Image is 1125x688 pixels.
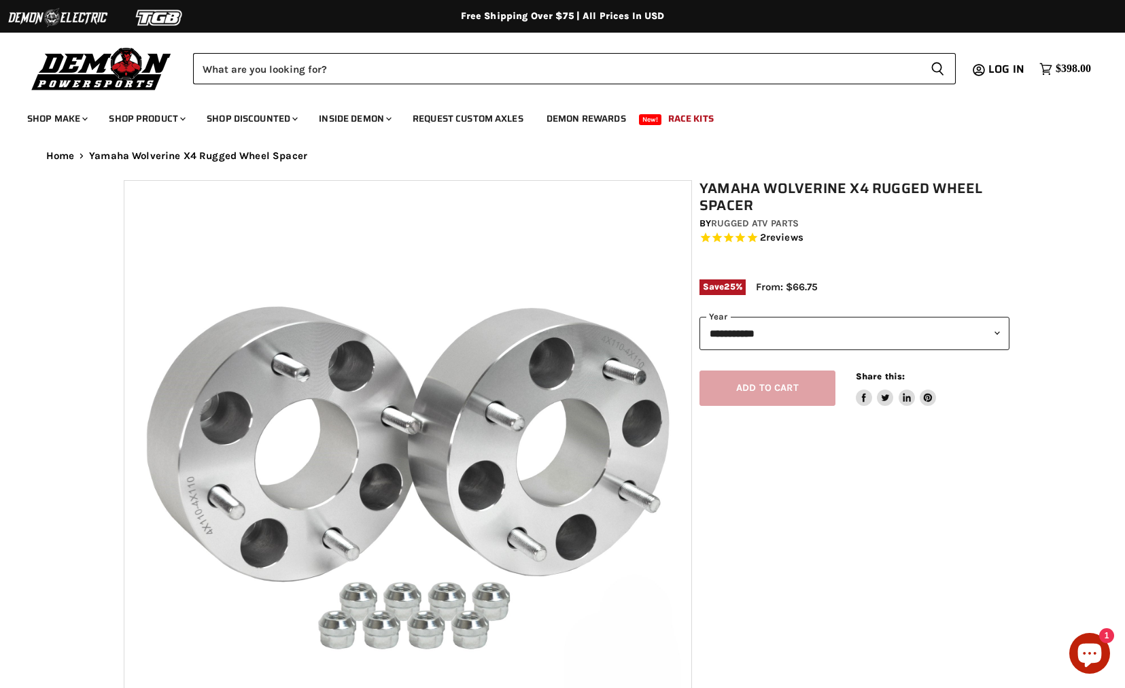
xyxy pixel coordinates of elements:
[99,105,194,133] a: Shop Product
[699,279,746,294] span: Save %
[756,281,818,293] span: From: $66.75
[19,10,1107,22] div: Free Shipping Over $75 | All Prices In USD
[982,63,1033,75] a: Log in
[920,53,956,84] button: Search
[309,105,400,133] a: Inside Demon
[196,105,306,133] a: Shop Discounted
[193,53,920,84] input: Search
[1033,59,1098,79] a: $398.00
[856,371,937,407] aside: Share this:
[17,105,96,133] a: Shop Make
[109,5,211,31] img: TGB Logo 2
[7,5,109,31] img: Demon Electric Logo 2
[89,150,307,162] span: Yamaha Wolverine X4 Rugged Wheel Spacer
[19,150,1107,162] nav: Breadcrumbs
[1056,63,1091,75] span: $398.00
[760,232,803,244] span: 2 reviews
[17,99,1088,133] ul: Main menu
[711,218,799,229] a: Rugged ATV Parts
[658,105,724,133] a: Race Kits
[193,53,956,84] form: Product
[988,61,1024,78] span: Log in
[699,180,1009,214] h1: Yamaha Wolverine X4 Rugged Wheel Spacer
[46,150,75,162] a: Home
[699,317,1009,350] select: year
[699,231,1009,245] span: Rated 5.0 out of 5 stars 2 reviews
[856,371,905,381] span: Share this:
[402,105,534,133] a: Request Custom Axles
[724,281,735,292] span: 25
[27,44,176,92] img: Demon Powersports
[766,232,803,244] span: reviews
[1065,633,1114,677] inbox-online-store-chat: Shopify online store chat
[699,216,1009,231] div: by
[536,105,636,133] a: Demon Rewards
[639,114,662,125] span: New!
